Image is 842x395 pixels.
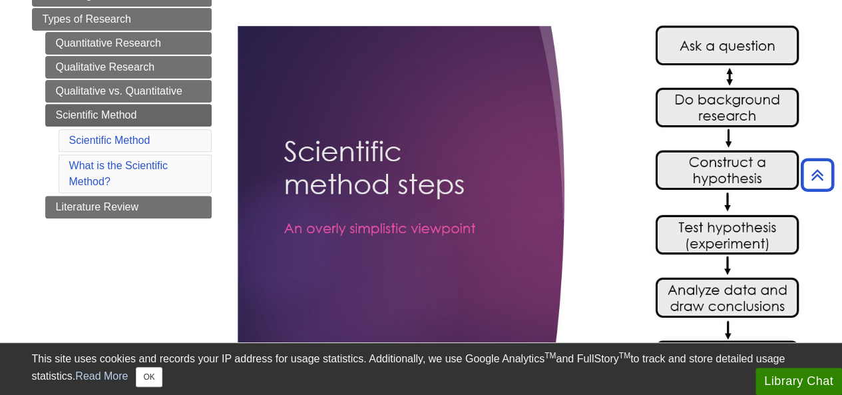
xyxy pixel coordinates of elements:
a: Scientific Method [69,135,150,146]
sup: TM [619,351,630,360]
a: Scientific Method [45,104,212,127]
div: This site uses cookies and records your IP address for usage statistics. Additionally, we use Goo... [32,351,811,387]
span: Types of Research [43,13,131,25]
a: Back to Top [796,166,839,184]
a: Read More [75,370,128,382]
a: Qualitative Research [45,56,212,79]
a: Quantitative Research [45,32,212,55]
a: What is the Scientific Method? [69,160,168,187]
a: Types of Research [32,8,212,31]
button: Library Chat [755,368,842,395]
a: Literature Review [45,196,212,218]
a: Qualitative vs. Quantitative [45,80,212,103]
button: Close [136,367,162,387]
sup: TM [544,351,556,360]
